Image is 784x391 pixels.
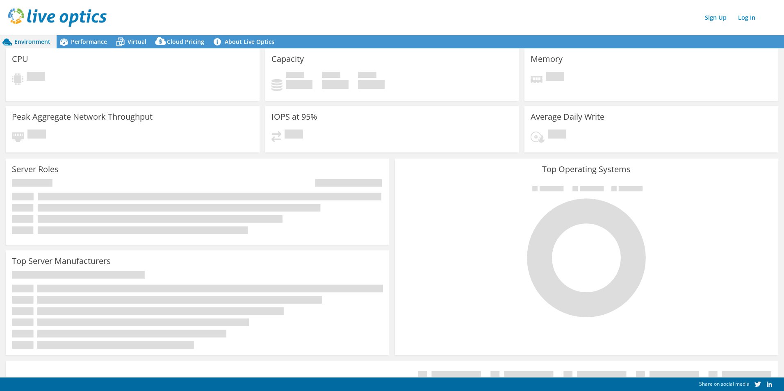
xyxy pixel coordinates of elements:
a: About Live Optics [210,35,280,48]
h4: 0 GiB [322,80,349,89]
span: Share on social media [699,380,750,387]
span: Pending [27,72,45,83]
h3: Capacity [271,55,304,64]
span: Pending [548,130,566,141]
span: Pending [546,72,564,83]
span: Pending [27,130,46,141]
img: live_optics_svg.svg [8,8,107,27]
h4: 0 GiB [358,80,385,89]
span: Environment [14,38,50,45]
h3: Top Operating Systems [401,165,772,174]
h3: Memory [531,55,563,64]
span: Virtual [128,38,146,45]
span: Total [358,72,376,80]
h3: Server Roles [12,165,59,174]
h3: Top Server Manufacturers [12,257,111,266]
span: Performance [71,38,107,45]
h4: 0 GiB [286,80,312,89]
span: Used [286,72,304,80]
h3: CPU [12,55,28,64]
a: Sign Up [701,11,731,23]
span: Cloud Pricing [167,38,204,45]
span: Free [322,72,340,80]
h3: Average Daily Write [531,112,604,121]
h3: Peak Aggregate Network Throughput [12,112,153,121]
a: Log In [734,11,759,23]
span: Pending [285,130,303,141]
h3: IOPS at 95% [271,112,317,121]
